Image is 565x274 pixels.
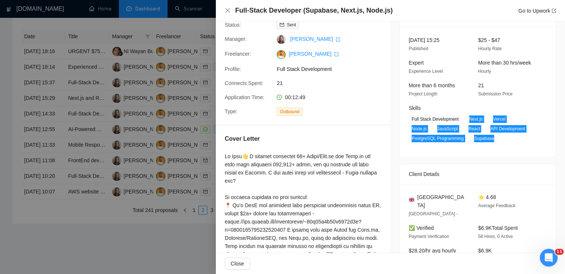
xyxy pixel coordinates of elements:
span: 00:12:49 [285,94,305,100]
span: export [334,52,339,56]
span: 21 [478,82,484,88]
span: [GEOGRAPHIC_DATA] - [409,211,458,216]
span: $28.20/hr avg hourly rate paid [409,248,456,262]
span: More than 6 months [409,82,455,88]
span: PostgreSQL Programming [409,134,467,143]
a: Go to Upworkexport [518,8,556,14]
span: JavaScript [434,125,461,133]
span: Submission Price [478,91,513,97]
a: [PERSON_NAME] export [289,51,339,57]
span: Experience Level [409,69,443,74]
span: React [465,125,483,133]
span: Manager: [225,36,247,42]
span: 58 Hires, 0 Active [478,234,513,239]
span: Hourly [478,69,491,74]
h4: Full-Stack Developer (Supabase, Next.js, Node.js) [235,6,393,15]
div: Client Details [409,164,547,184]
span: Full Stack Development [277,65,388,73]
span: Skills [409,105,421,111]
span: [DATE] 15:25 [409,37,439,43]
img: 🇬🇧 [409,197,414,202]
span: Close [231,260,244,268]
iframe: Intercom live chat [540,249,558,267]
span: ⭐ 4.68 [478,194,496,200]
span: close [225,7,231,13]
span: Supabase [471,134,497,143]
span: $6.9K [478,248,492,254]
span: mail [280,23,284,27]
button: Close [225,7,231,14]
span: export [336,37,340,42]
button: Close [225,258,250,270]
span: Next.js [466,115,486,123]
span: Payment Verification [409,234,449,239]
span: Node.js [409,125,430,133]
span: Hourly Rate [478,46,501,51]
span: Type: [225,108,237,114]
h5: Cover Letter [225,134,260,143]
span: 21 [277,79,388,87]
span: ✅ Verified [409,225,434,231]
span: Profile: [225,66,241,72]
a: [PERSON_NAME] export [290,36,340,42]
span: Vercel [490,115,508,123]
span: Expert [409,60,423,66]
span: Application Time: [225,94,264,100]
span: Outbound [277,108,302,116]
span: API Development [487,125,528,133]
span: Project Length [409,91,437,97]
img: c1NLmzrk-0pBZjOo1nLSJnOz0itNHKTdmMHAt8VIsLFzaWqqsJDJtcFyV3OYvrqgu3 [277,50,286,59]
span: 11 [555,249,564,255]
span: Full Stack Development [409,115,462,123]
span: clock-circle [277,95,282,100]
span: Average Feedback [478,203,516,208]
span: More than 30 hrs/week [478,60,531,66]
span: $6.9K Total Spent [478,225,518,231]
span: Published [409,46,428,51]
span: Freelancer: [225,51,251,57]
span: [GEOGRAPHIC_DATA] [417,193,466,209]
span: Connects Spent: [225,80,263,86]
span: Sent [287,22,296,27]
span: Status: [225,22,241,28]
span: export [552,9,556,13]
span: $25 - $47 [478,37,500,43]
